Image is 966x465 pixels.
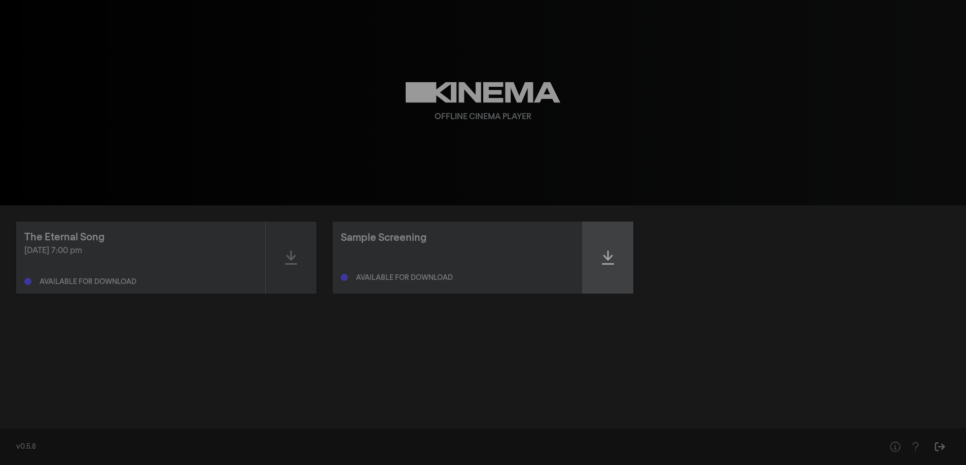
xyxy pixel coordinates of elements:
button: Help [885,437,905,457]
div: v0.5.8 [16,442,865,452]
div: Available for download [356,274,453,281]
div: Offline Cinema Player [435,111,531,123]
div: Sample Screening [341,230,426,245]
div: [DATE] 7:00 pm [24,245,257,257]
button: Sign Out [929,437,950,457]
div: The Eternal Song [24,230,104,245]
button: Help [905,437,925,457]
div: Available for download [40,278,136,285]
